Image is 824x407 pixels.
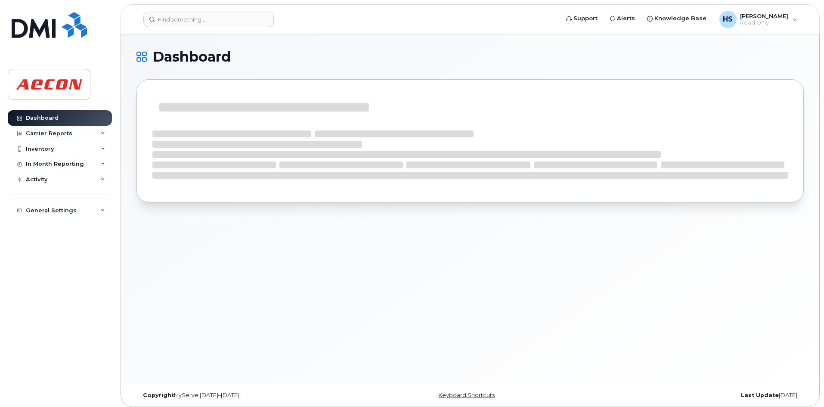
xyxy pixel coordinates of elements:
strong: Last Update [741,392,779,398]
a: Keyboard Shortcuts [438,392,495,398]
span: Dashboard [153,50,231,63]
strong: Copyright [143,392,174,398]
div: MyServe [DATE]–[DATE] [136,392,359,399]
div: [DATE] [581,392,804,399]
